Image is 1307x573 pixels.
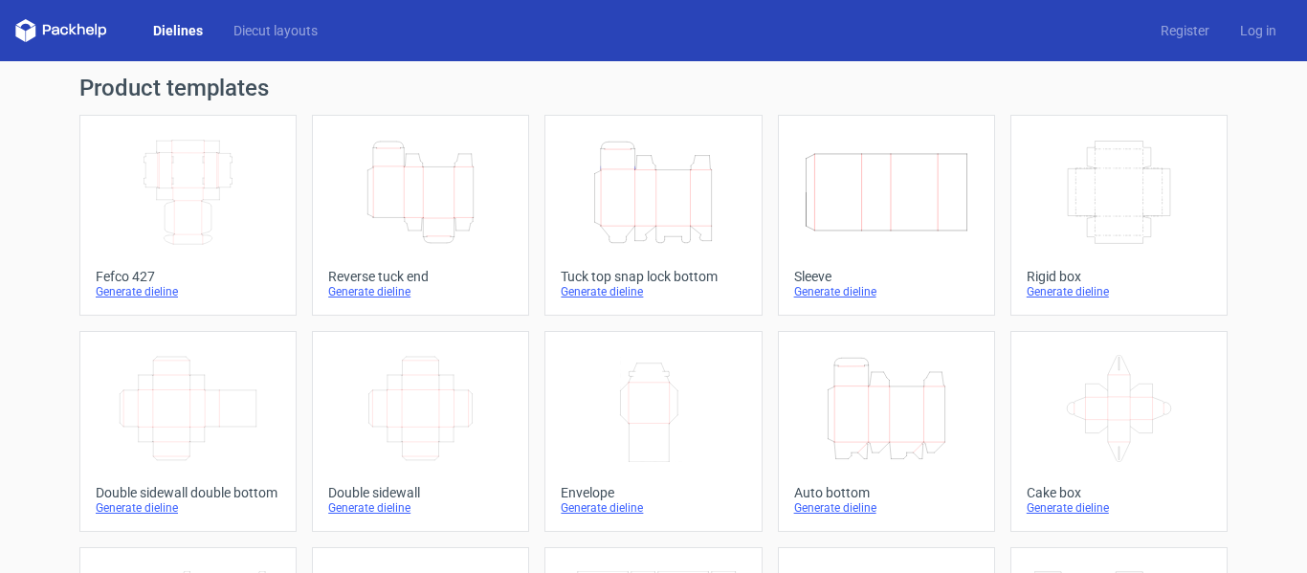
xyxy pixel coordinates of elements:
div: Generate dieline [794,500,979,516]
a: SleeveGenerate dieline [778,115,995,316]
a: Double sidewallGenerate dieline [312,331,529,532]
a: Double sidewall double bottomGenerate dieline [79,331,297,532]
div: Sleeve [794,269,979,284]
a: Diecut layouts [218,21,333,40]
div: Double sidewall [328,485,513,500]
div: Cake box [1027,485,1211,500]
div: Generate dieline [96,500,280,516]
div: Generate dieline [794,284,979,299]
a: Tuck top snap lock bottomGenerate dieline [544,115,762,316]
div: Envelope [561,485,745,500]
div: Auto bottom [794,485,979,500]
a: Reverse tuck endGenerate dieline [312,115,529,316]
a: Register [1145,21,1225,40]
div: Generate dieline [1027,500,1211,516]
a: Log in [1225,21,1292,40]
div: Fefco 427 [96,269,280,284]
div: Generate dieline [96,284,280,299]
div: Generate dieline [328,500,513,516]
a: Dielines [138,21,218,40]
div: Rigid box [1027,269,1211,284]
div: Reverse tuck end [328,269,513,284]
h1: Product templates [79,77,1228,99]
div: Generate dieline [561,284,745,299]
a: Cake boxGenerate dieline [1010,331,1228,532]
div: Generate dieline [328,284,513,299]
div: Generate dieline [1027,284,1211,299]
div: Double sidewall double bottom [96,485,280,500]
div: Tuck top snap lock bottom [561,269,745,284]
a: Rigid boxGenerate dieline [1010,115,1228,316]
div: Generate dieline [561,500,745,516]
a: EnvelopeGenerate dieline [544,331,762,532]
a: Auto bottomGenerate dieline [778,331,995,532]
a: Fefco 427Generate dieline [79,115,297,316]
